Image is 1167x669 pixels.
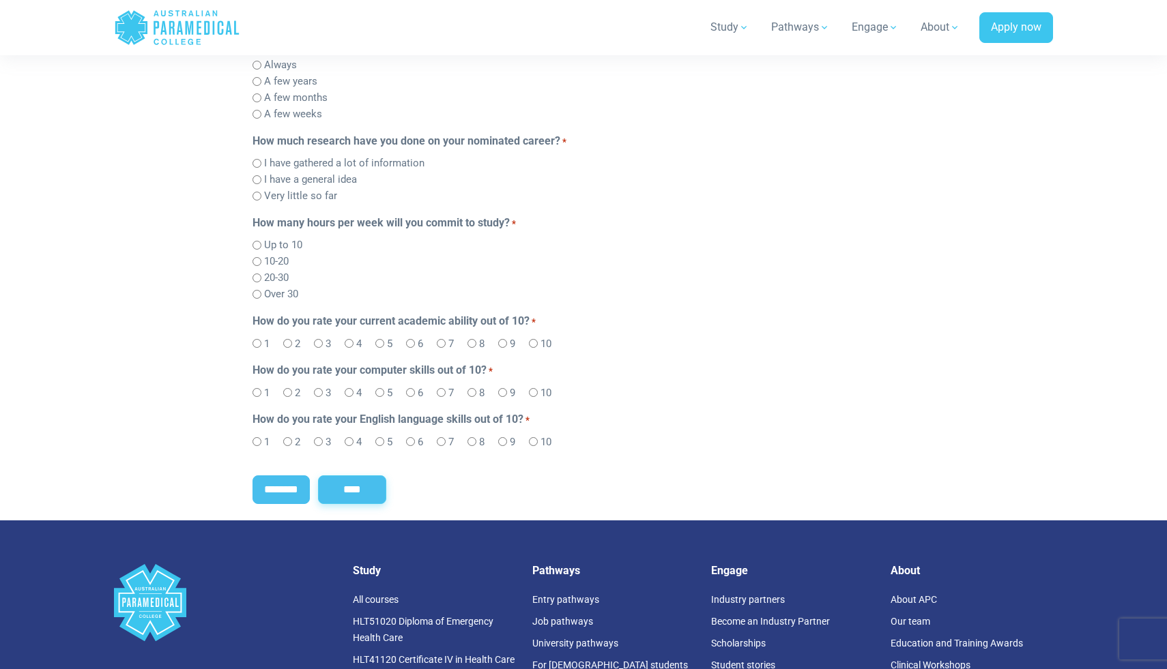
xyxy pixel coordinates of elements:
legend: How do you rate your computer skills out of 10? [253,362,914,378]
label: Very little so far [264,188,337,204]
label: 5 [387,336,392,352]
a: Entry pathways [532,594,599,605]
a: HLT41120 Certificate IV in Health Care [353,654,515,665]
label: 3 [326,434,331,450]
label: 8 [479,385,485,401]
a: Our team [891,616,930,627]
label: 2 [295,336,300,352]
label: 3 [326,385,331,401]
legend: How do you rate your current academic ability out of 10? [253,313,914,329]
h5: About [891,564,1054,577]
label: Over 30 [264,286,298,302]
label: 5 [387,385,392,401]
a: HLT51020 Diploma of Emergency Health Care [353,616,493,643]
label: 1 [264,434,270,450]
label: I have a general idea [264,172,357,188]
label: 7 [448,336,454,352]
a: About APC [891,594,937,605]
label: A few years [264,74,317,89]
a: Engage [844,8,907,46]
a: Industry partners [711,594,785,605]
legend: How do you rate your English language skills out of 10? [253,411,914,428]
a: Australian Paramedical College [114,5,240,50]
a: About [912,8,968,46]
label: 10 [541,434,551,450]
label: 9 [510,336,515,352]
label: 9 [510,434,515,450]
a: Job pathways [532,616,593,627]
a: Apply now [979,12,1053,44]
a: Space [114,564,336,641]
legend: How many hours per week will you commit to study? [253,215,914,231]
label: A few months [264,90,328,106]
label: 6 [418,336,423,352]
label: 1 [264,385,270,401]
label: Always [264,57,297,73]
label: 6 [418,385,423,401]
a: All courses [353,594,399,605]
label: 8 [479,434,485,450]
label: 1 [264,336,270,352]
label: 10 [541,385,551,401]
label: 2 [295,434,300,450]
a: Become an Industry Partner [711,616,830,627]
label: 7 [448,434,454,450]
label: I have gathered a lot of information [264,155,424,171]
label: 4 [356,434,362,450]
a: Study [702,8,758,46]
label: 10 [541,336,551,352]
label: 4 [356,336,362,352]
h5: Pathways [532,564,695,577]
label: 2 [295,385,300,401]
a: Scholarships [711,638,766,649]
h5: Study [353,564,516,577]
label: 7 [448,385,454,401]
a: Pathways [763,8,838,46]
legend: How much research have you done on your nominated career? [253,133,914,149]
label: 5 [387,434,392,450]
a: University pathways [532,638,618,649]
label: 3 [326,336,331,352]
label: A few weeks [264,106,322,122]
label: 10-20 [264,254,289,269]
label: 4 [356,385,362,401]
label: Up to 10 [264,237,302,253]
label: 9 [510,385,515,401]
h5: Engage [711,564,874,577]
label: 8 [479,336,485,352]
label: 6 [418,434,423,450]
a: Education and Training Awards [891,638,1023,649]
label: 20-30 [264,270,289,286]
